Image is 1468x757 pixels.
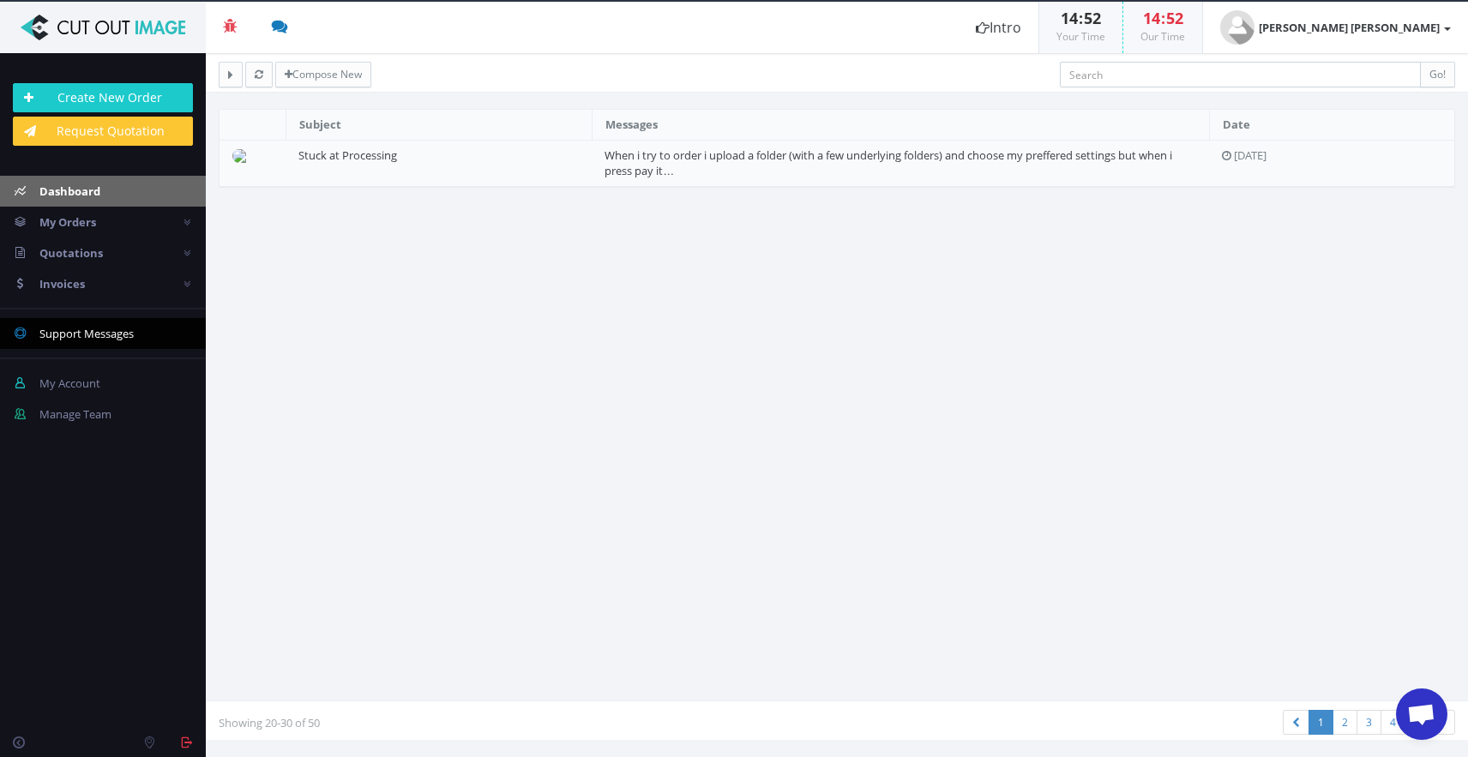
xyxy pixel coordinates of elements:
a: 3 [1357,710,1381,735]
th: Subject [286,110,592,140]
button: Go! [1420,62,1455,87]
th: Date [1209,110,1454,140]
a: When i try to order i upload a folder (with a few underlying folders) and choose my preffered set... [605,147,1172,179]
a: [PERSON_NAME] [PERSON_NAME] [1203,2,1468,53]
span: : [1078,8,1084,28]
small: Your Time [1056,29,1105,44]
span: Manage Team [39,406,111,422]
p: Showing 20-30 of 50 [219,714,824,731]
a: 4 [1381,710,1405,735]
input: Search [1060,62,1421,87]
strong: [PERSON_NAME] [PERSON_NAME] [1259,20,1440,35]
span: 14 [1143,8,1160,28]
a: Intro [959,2,1038,53]
button: Refresh [245,62,273,87]
span: Quotations [39,245,103,261]
span: 52 [1084,8,1101,28]
span: Support Messages [39,326,134,341]
a: Compose New [275,62,371,87]
img: Cut Out Image [13,15,193,40]
a: Stuck at Processing [298,147,397,163]
span: Invoices [39,276,85,291]
a: 2 [1333,710,1357,735]
img: eb3bb386f5f4ae5024746ed14c46011f [232,149,253,163]
span: : [1160,8,1166,28]
a: Request Quotation [13,117,193,146]
span: Dashboard [39,183,100,199]
img: user_default.jpg [1220,10,1254,45]
span: September 05, 2025 [1234,147,1266,163]
a: Create New Order [13,83,193,112]
span: 52 [1166,8,1183,28]
th: Messages [592,110,1209,140]
span: My Orders [39,214,96,230]
a: 1 [1309,710,1333,735]
small: Our Time [1140,29,1185,44]
span: My Account [39,375,100,391]
div: Open de chat [1396,688,1447,740]
span: 14 [1061,8,1078,28]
